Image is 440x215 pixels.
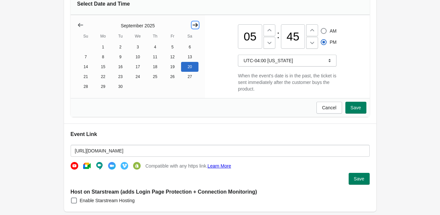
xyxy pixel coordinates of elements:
[147,30,164,42] th: Thursday
[181,42,198,52] button: Saturday September 6 2025
[147,42,164,52] button: Thursday September 4 2025
[238,73,336,92] span: When the event's date is in the past, the ticket is sent immediately after the customer buys the ...
[349,173,370,185] button: Save
[71,130,370,138] h2: Event Link
[80,197,135,204] span: Enable Starstream Hosting
[94,62,112,72] button: Monday September 15 2025
[77,62,95,72] button: Sunday September 14 2025
[112,42,129,52] button: Tuesday September 2 2025
[71,162,78,170] img: youtube-b4f2b64af1b614ce26dc15ab005f3ec1.png
[108,162,116,170] img: zoom-d2aebb472394d9f99a89fc36b09dd972.png
[330,39,336,45] span: PM
[96,162,103,170] img: hangout-ee6acdd14049546910bffd711ce10325.png
[112,72,129,82] button: Tuesday September 23 2025
[71,188,370,196] h2: Host on Starstream (adds Login Page Protection + Connection Monitoring)
[351,105,361,110] span: Save
[94,52,112,62] button: Monday September 8 2025
[164,62,181,72] button: Friday September 19 2025
[133,162,141,170] img: shopify-b17b33348d1e82e582ef0e2c9e9faf47.png
[112,52,129,62] button: Tuesday September 9 2025
[322,105,336,110] span: Cancel
[164,52,181,62] button: Friday September 12 2025
[77,82,95,92] button: Sunday September 28 2025
[75,19,86,31] button: Show previous month, August 2025
[181,62,198,72] button: Saturday September 20 2025
[164,72,181,82] button: Friday September 26 2025
[94,82,112,92] button: Monday September 29 2025
[208,163,231,169] a: Learn More
[354,176,364,181] span: Save
[129,52,147,62] button: Wednesday September 10 2025
[147,52,164,62] button: Thursday September 11 2025
[164,30,181,42] th: Friday
[345,102,366,114] button: Save
[77,52,95,62] button: Sunday September 7 2025
[112,62,129,72] button: Tuesday September 16 2025
[129,42,147,52] button: Wednesday September 3 2025
[121,162,128,170] img: vimeo-560bbffc7e56379122b0da8638c6b73a.png
[129,30,147,42] th: Wednesday
[146,163,231,169] span: Compatible with any https link.
[243,58,293,63] span: UTC-04:00 [US_STATE]
[316,102,342,114] button: Cancel
[238,55,336,67] button: UTC-04:00 [US_STATE]
[277,31,280,38] div: :
[147,62,164,72] button: Thursday September 18 2025
[71,145,370,157] input: https://secret-url.com
[94,72,112,82] button: Monday September 22 2025
[83,162,91,170] img: google-meeting-003a4ac0a6bd29934347c2d6ec0e8d4d.png
[330,28,336,34] span: AM
[129,62,147,72] button: Wednesday September 17 2025
[94,42,112,52] button: Monday September 1 2025
[77,30,95,42] th: Sunday
[94,30,112,42] th: Monday
[164,42,181,52] button: Friday September 5 2025
[147,72,164,82] button: Thursday September 25 2025
[181,30,198,42] th: Saturday
[112,82,129,92] button: Tuesday September 30 2025
[112,30,129,42] th: Tuesday
[181,72,198,82] button: Saturday September 27 2025
[189,19,201,31] button: Show next month, October 2025
[129,72,147,82] button: Wednesday September 24 2025
[77,72,95,82] button: Sunday September 21 2025
[181,52,198,62] button: Saturday September 13 2025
